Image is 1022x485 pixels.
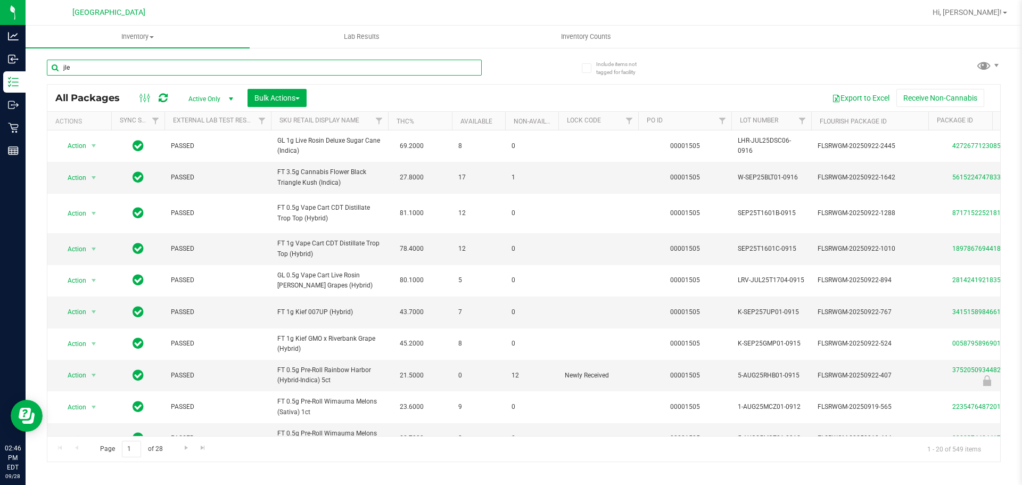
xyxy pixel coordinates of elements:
span: 27.8000 [394,170,429,185]
a: 00001505 [670,434,700,442]
a: Available [460,118,492,125]
span: FT 1g Vape Cart CDT Distillate Trop Top (Hybrid) [277,239,382,259]
span: SEP25T1601C-0915 [738,244,805,254]
span: 22.7000 [394,431,429,446]
a: Go to the next page [178,441,194,455]
span: Bulk Actions [254,94,300,102]
a: 2814241921835731 [952,276,1012,284]
a: Non-Available [514,118,561,125]
span: 7 [458,307,499,317]
a: THC% [397,118,414,125]
span: Action [58,170,87,185]
span: In Sync [133,399,144,414]
span: 5-AUG25RHB01-0915 [738,371,805,381]
a: 0058795896901669 [952,340,1012,347]
span: Inventory Counts [547,32,625,42]
span: Page of 28 [91,441,171,457]
a: Go to the last page [195,441,211,455]
span: FLSRWGM-20250922-1642 [818,172,922,183]
span: FLSRWGM-20250919-565 [818,402,922,412]
a: 00001505 [670,245,700,252]
a: 5615224747833121 [952,174,1012,181]
span: 0 [512,244,552,254]
a: 00001505 [670,372,700,379]
a: Filter [621,112,638,130]
a: Flourish Package ID [820,118,887,125]
a: Filter [714,112,731,130]
inline-svg: Inbound [8,54,19,64]
span: 1 [512,172,552,183]
span: FT 0.5g Vape Cart CDT Distillate Trop Top (Hybrid) [277,203,382,223]
span: 0 [512,275,552,285]
span: 0 [512,433,552,443]
a: 00001505 [670,276,700,284]
a: PO ID [647,117,663,124]
span: In Sync [133,368,144,383]
inline-svg: Outbound [8,100,19,110]
a: Lot Number [740,117,778,124]
span: In Sync [133,336,144,351]
span: FLSRWGM-20250922-407 [818,371,922,381]
span: 1-AUG25MCZ01-0912 [738,402,805,412]
span: SEP25T1601B-0915 [738,208,805,218]
a: Filter [794,112,811,130]
a: 2235476487201954 [952,403,1012,410]
inline-svg: Reports [8,145,19,156]
span: 8 [458,141,499,151]
input: 1 [122,441,141,457]
a: 00001505 [670,340,700,347]
span: All Packages [55,92,130,104]
a: Inventory Counts [474,26,698,48]
span: GL 0.5g Vape Cart Live Rosin [PERSON_NAME] Grapes (Hybrid) [277,270,382,291]
p: 02:46 PM EDT [5,443,21,472]
span: 0 [512,208,552,218]
span: 21.5000 [394,368,429,383]
span: 23.6000 [394,399,429,415]
span: FLSRWGM-20250922-767 [818,307,922,317]
a: Sku Retail Display Name [279,117,359,124]
span: select [87,368,101,383]
span: select [87,242,101,257]
span: FLSRWGM-20250922-894 [818,275,922,285]
a: 4272677123085064 [952,142,1012,150]
span: 0 [512,402,552,412]
span: 5 [458,275,499,285]
span: FT 3.5g Cannabis Flower Black Triangle Kush (Indica) [277,167,382,187]
span: Action [58,336,87,351]
span: Action [58,368,87,383]
a: Filter [253,112,271,130]
div: Actions [55,118,107,125]
span: Action [58,273,87,288]
span: 9 [458,402,499,412]
a: 3415158984661269 [952,308,1012,316]
span: PASSED [171,141,265,151]
span: In Sync [133,305,144,319]
a: 00001505 [670,308,700,316]
span: FT 0.5g Pre-Roll Rainbow Harbor (Hybrid-Indica) 5ct [277,365,382,385]
a: Filter [370,112,388,130]
span: PASSED [171,339,265,349]
span: In Sync [133,170,144,185]
span: select [87,138,101,153]
span: 12 [458,208,499,218]
span: FT 1g Kief GMO x Riverbank Grape (Hybrid) [277,334,382,354]
span: 8 [458,339,499,349]
span: Inventory [26,32,250,42]
span: FLSRWGM-20250922-524 [818,339,922,349]
span: Action [58,242,87,257]
button: Receive Non-Cannabis [896,89,984,107]
a: 1897867694418379 [952,245,1012,252]
iframe: Resource center [11,400,43,432]
span: Action [58,305,87,319]
a: 8717152252181922 [952,209,1012,217]
a: Lock Code [567,117,601,124]
span: select [87,400,101,415]
span: FT 1g Kief 007UP (Hybrid) [277,307,382,317]
span: Include items not tagged for facility [596,60,649,76]
span: FLSRWGM-20250922-1010 [818,244,922,254]
span: Action [58,138,87,153]
span: select [87,273,101,288]
a: Package ID [937,117,973,124]
span: select [87,431,101,446]
span: FLSRWGM-20250919-464 [818,433,922,443]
